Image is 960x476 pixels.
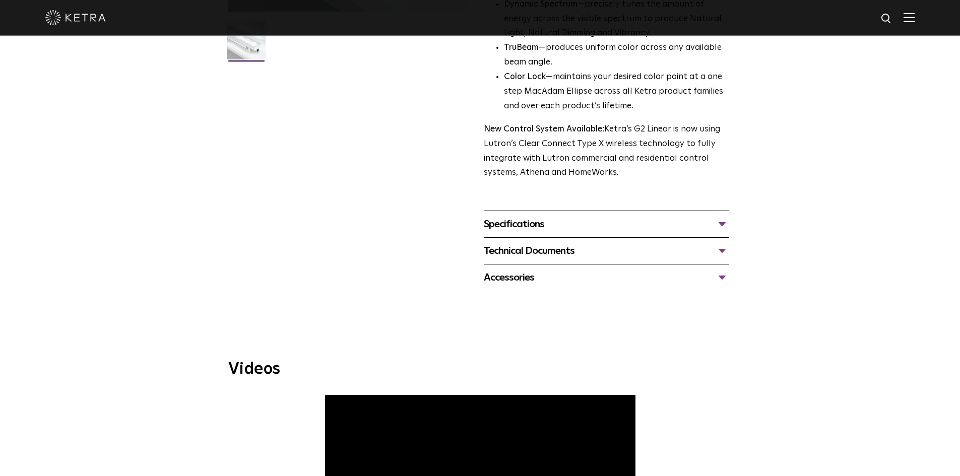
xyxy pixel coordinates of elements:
[484,216,729,232] div: Specifications
[504,70,729,114] li: —maintains your desired color point at a one step MacAdam Ellipse across all Ketra product famili...
[484,269,729,286] div: Accessories
[45,10,106,25] img: ketra-logo-2019-white
[504,41,729,70] li: —produces uniform color across any available beam angle.
[504,43,539,52] strong: TruBeam
[880,13,893,25] img: search icon
[484,125,604,133] strong: New Control System Available:
[904,13,915,22] img: Hamburger%20Nav.svg
[227,21,266,67] img: G2-Linear-2021-Web-Square
[484,122,729,181] p: Ketra’s G2 Linear is now using Lutron’s Clear Connect Type X wireless technology to fully integra...
[504,73,546,81] strong: Color Lock
[484,243,729,259] div: Technical Documents
[228,361,732,377] h3: Videos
